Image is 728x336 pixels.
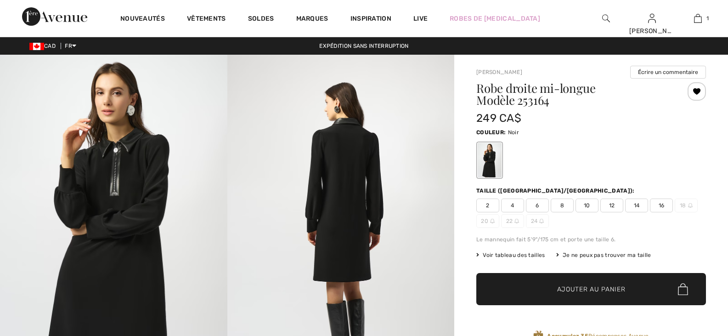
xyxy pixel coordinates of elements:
[501,214,524,228] span: 22
[630,66,706,79] button: Écrire un commentaire
[670,267,719,290] iframe: Ouvre un widget dans lequel vous pouvez chatter avec l’un de nos agents
[629,26,674,36] div: [PERSON_NAME]
[120,15,165,24] a: Nouveautés
[476,273,706,305] button: Ajouter au panier
[675,13,720,24] a: 1
[476,69,522,75] a: [PERSON_NAME]
[557,285,626,294] span: Ajouter au panier
[602,13,610,24] img: recherche
[478,143,502,177] div: Noir
[413,14,428,23] a: Live
[450,14,540,23] a: Robes de [MEDICAL_DATA]
[476,82,668,106] h1: Robe droite mi-longue Modèle 253164
[22,7,87,26] img: 1ère Avenue
[65,43,76,49] span: FR
[476,187,637,195] div: Taille ([GEOGRAPHIC_DATA]/[GEOGRAPHIC_DATA]):
[625,199,648,212] span: 14
[490,219,495,223] img: ring-m.svg
[539,219,544,223] img: ring-m.svg
[476,199,499,212] span: 2
[187,15,226,24] a: Vêtements
[551,199,574,212] span: 8
[476,214,499,228] span: 20
[296,15,328,24] a: Marques
[514,219,519,223] img: ring-m.svg
[248,15,274,24] a: Soldes
[476,235,706,244] div: Le mannequin fait 5'9"/175 cm et porte une taille 6.
[476,112,521,125] span: 249 CA$
[556,251,651,259] div: Je ne peux pas trouver ma taille
[350,15,391,24] span: Inspiration
[600,199,623,212] span: 12
[650,199,673,212] span: 16
[675,199,698,212] span: 18
[476,129,506,136] span: Couleur:
[648,14,656,23] a: Se connecter
[29,43,59,49] span: CAD
[648,13,656,24] img: Mes infos
[706,14,709,23] span: 1
[476,251,545,259] span: Voir tableau des tailles
[576,199,598,212] span: 10
[694,13,702,24] img: Mon panier
[526,214,549,228] span: 24
[508,129,519,136] span: Noir
[526,199,549,212] span: 6
[29,43,44,50] img: Canadian Dollar
[501,199,524,212] span: 4
[688,203,693,208] img: ring-m.svg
